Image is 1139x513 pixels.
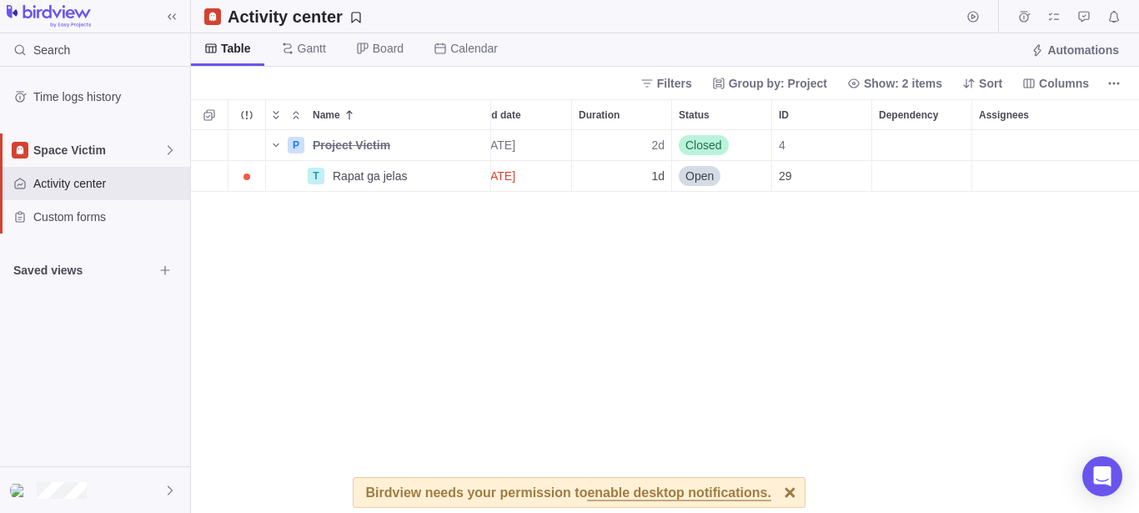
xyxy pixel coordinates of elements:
[1072,13,1096,26] a: Approval requests
[685,137,722,153] span: Closed
[685,168,714,184] span: Open
[572,161,672,192] div: Duration
[1047,42,1119,58] span: Automations
[779,168,792,184] span: 29
[956,72,1009,95] span: Sort
[366,478,771,507] div: Birdview needs your permission to
[729,75,827,92] span: Group by: Project
[313,107,340,123] span: Name
[672,161,771,191] div: Open
[779,107,789,123] span: ID
[10,484,30,497] img: Show
[191,130,1139,513] div: grid
[872,130,972,161] div: Dependency
[10,480,30,500] div: Oby Oktff
[587,486,770,501] span: enable desktop notifications.
[772,100,871,129] div: ID
[872,161,972,192] div: Dependency
[266,130,491,161] div: Name
[306,100,490,129] div: Name
[228,161,266,192] div: Trouble indication
[772,161,871,191] div: 29
[879,107,938,123] span: Dependency
[266,161,491,192] div: Name
[472,100,571,129] div: End date
[1042,13,1066,26] a: My assignments
[572,100,671,129] div: Duration
[266,103,286,127] span: Expand
[1042,5,1066,28] span: My assignments
[1012,13,1036,26] a: Time logs
[961,5,985,28] span: Start timer
[13,262,153,279] span: Saved views
[705,72,834,95] span: Group by: Project
[1012,5,1036,28] span: Time logs
[651,137,665,153] span: 2d
[472,161,571,191] div: highlight
[479,137,515,153] span: [DATE]
[1082,456,1122,496] div: Open Intercom Messenger
[864,75,942,92] span: Show: 2 items
[972,100,1139,129] div: Assignees
[288,137,304,153] div: P
[772,130,872,161] div: ID
[1016,72,1096,95] span: Columns
[1102,13,1126,26] a: Notifications
[479,168,515,184] span: [DATE]
[979,75,1002,92] span: Sort
[33,142,163,158] span: Space Victim
[979,107,1029,123] span: Assignees
[472,130,572,161] div: End date
[972,130,1139,161] div: Assignees
[672,161,772,192] div: Status
[657,75,692,92] span: Filters
[1102,72,1126,95] span: More actions
[472,161,572,192] div: End date
[373,40,404,57] span: Board
[7,5,91,28] img: logo
[198,103,221,127] span: Selection mode
[33,88,183,105] span: Time logs history
[572,130,672,161] div: Duration
[634,72,699,95] span: Filters
[333,168,408,184] span: Rapat ga jelas
[450,40,498,57] span: Calendar
[33,42,70,58] span: Search
[840,72,949,95] span: Show: 2 items
[972,161,1139,192] div: Assignees
[872,100,971,129] div: Dependency
[313,137,390,153] span: Project Victim
[1102,5,1126,28] span: Notifications
[672,130,772,161] div: Status
[579,107,620,123] span: Duration
[33,209,183,225] span: Custom forms
[479,107,521,123] span: End date
[308,168,324,184] div: T
[672,130,771,160] div: Closed
[672,100,771,129] div: Status
[153,259,177,282] span: Browse views
[326,161,490,191] div: Rapat ga jelas
[679,107,710,123] span: Status
[286,103,306,127] span: Collapse
[33,175,183,192] span: Activity center
[298,40,326,57] span: Gantt
[1024,38,1126,62] span: Automations
[651,168,665,184] span: 1d
[1072,5,1096,28] span: Approval requests
[772,161,872,192] div: ID
[221,5,369,28] span: Save your current layout and filters as a View
[221,40,251,57] span: Table
[779,137,785,153] span: 4
[228,5,343,28] h2: Activity center
[228,130,266,161] div: Trouble indication
[306,130,490,160] div: Project Victim
[1039,75,1089,92] span: Columns
[772,130,871,160] div: 4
